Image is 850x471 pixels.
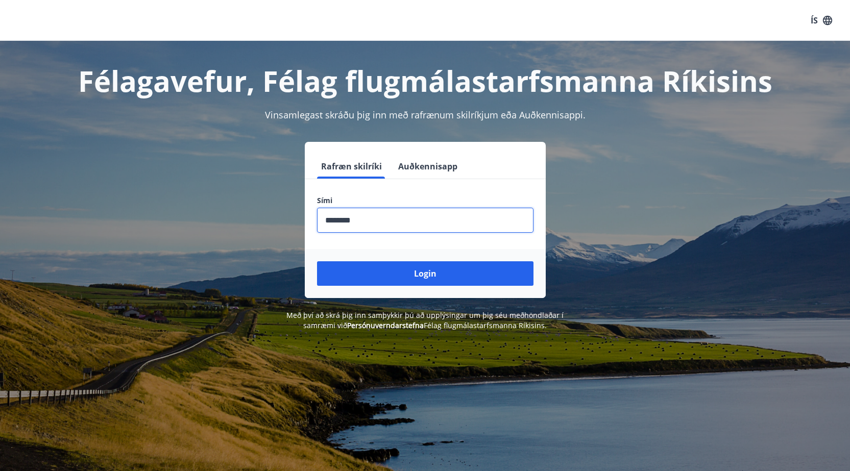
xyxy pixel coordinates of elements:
[317,261,533,286] button: Login
[317,195,533,206] label: Sími
[265,109,586,121] span: Vinsamlegast skráðu þig inn með rafrænum skilríkjum eða Auðkennisappi.
[347,320,424,330] a: Persónuverndarstefna
[805,11,838,30] button: ÍS
[394,154,462,179] button: Auðkennisapp
[286,310,564,330] span: Með því að skrá þig inn samþykkir þú að upplýsingar um þig séu meðhöndlaðar í samræmi við Félag f...
[70,61,781,100] h1: Félagavefur, Félag flugmálastarfsmanna Ríkisins
[317,154,386,179] button: Rafræn skilríki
